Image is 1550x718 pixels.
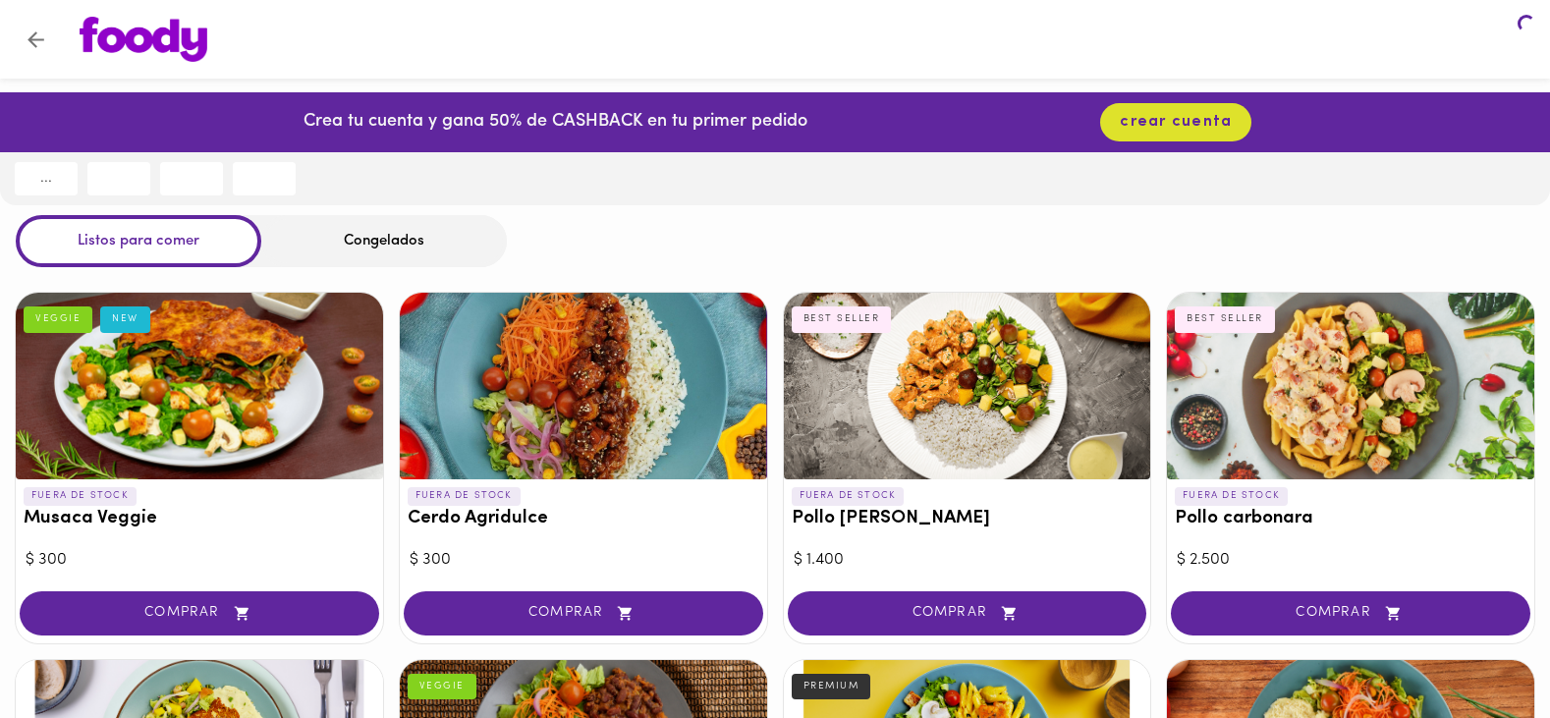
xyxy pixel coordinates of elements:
div: Musaca Veggie [16,293,383,479]
div: Pollo Tikka Massala [784,293,1151,479]
iframe: Messagebird Livechat Widget [1436,604,1530,698]
button: ... [15,162,78,195]
div: PREMIUM [792,674,871,699]
button: crear cuenta [1100,103,1251,141]
div: Cerdo Agridulce [400,293,767,479]
span: ... [27,170,66,188]
button: Volver [12,16,60,64]
span: crear cuenta [1120,113,1232,132]
button: COMPRAR [1171,591,1530,635]
p: Crea tu cuenta y gana 50% de CASHBACK en tu primer pedido [304,110,807,136]
p: FUERA DE STOCK [1175,487,1288,505]
div: $ 300 [26,549,373,572]
div: Listos para comer [16,215,261,267]
div: $ 300 [410,549,757,572]
img: logo.png [80,17,207,62]
span: COMPRAR [812,605,1123,622]
span: COMPRAR [1195,605,1506,622]
div: $ 2.500 [1177,549,1524,572]
div: VEGGIE [408,674,476,699]
h3: Musaca Veggie [24,509,375,529]
div: Congelados [261,215,507,267]
span: COMPRAR [44,605,355,622]
div: $ 1.400 [794,549,1141,572]
button: COMPRAR [404,591,763,635]
p: FUERA DE STOCK [792,487,905,505]
button: COMPRAR [20,591,379,635]
p: FUERA DE STOCK [408,487,521,505]
div: Pollo carbonara [1167,293,1534,479]
h3: Pollo [PERSON_NAME] [792,509,1143,529]
div: VEGGIE [24,306,92,332]
div: BEST SELLER [792,306,892,332]
div: BEST SELLER [1175,306,1275,332]
span: COMPRAR [428,605,739,622]
h3: Pollo carbonara [1175,509,1526,529]
p: FUERA DE STOCK [24,487,137,505]
button: COMPRAR [788,591,1147,635]
div: NEW [100,306,150,332]
h3: Cerdo Agridulce [408,509,759,529]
